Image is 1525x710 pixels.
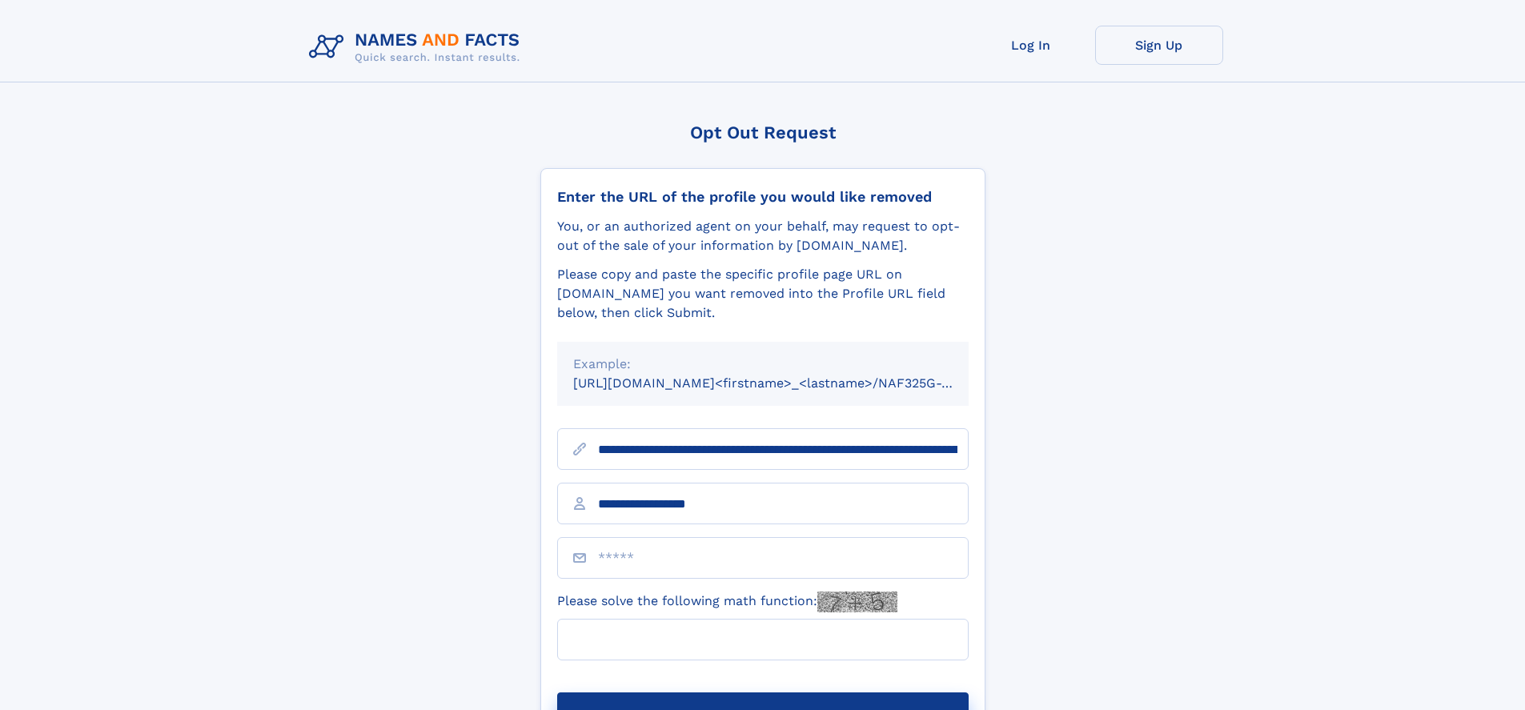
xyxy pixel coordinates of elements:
[967,26,1095,65] a: Log In
[540,122,985,142] div: Opt Out Request
[573,375,999,391] small: [URL][DOMAIN_NAME]<firstname>_<lastname>/NAF325G-xxxxxxxx
[557,265,969,323] div: Please copy and paste the specific profile page URL on [DOMAIN_NAME] you want removed into the Pr...
[573,355,953,374] div: Example:
[1095,26,1223,65] a: Sign Up
[557,217,969,255] div: You, or an authorized agent on your behalf, may request to opt-out of the sale of your informatio...
[557,592,897,612] label: Please solve the following math function:
[557,188,969,206] div: Enter the URL of the profile you would like removed
[303,26,533,69] img: Logo Names and Facts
